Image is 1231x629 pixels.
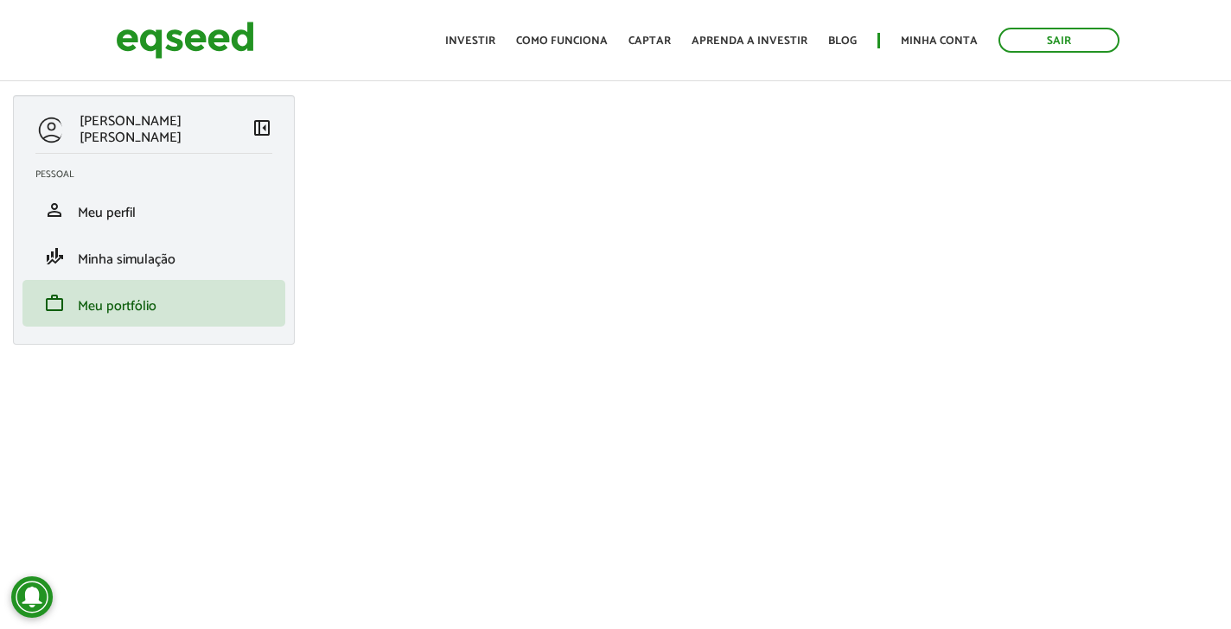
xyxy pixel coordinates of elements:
li: Meu perfil [22,187,285,233]
span: left_panel_close [252,118,272,138]
a: Blog [828,35,857,47]
a: Captar [628,35,671,47]
a: Como funciona [516,35,608,47]
span: finance_mode [44,246,65,267]
span: person [44,200,65,220]
a: Investir [445,35,495,47]
li: Meu portfólio [22,280,285,327]
li: Minha simulação [22,233,285,280]
a: personMeu perfil [35,200,272,220]
span: work [44,293,65,314]
a: Minha conta [901,35,978,47]
span: Meu perfil [78,201,136,225]
a: finance_modeMinha simulação [35,246,272,267]
p: [PERSON_NAME] [PERSON_NAME] [80,113,252,146]
span: Minha simulação [78,248,175,271]
h2: Pessoal [35,169,285,180]
img: EqSeed [116,17,254,63]
a: workMeu portfólio [35,293,272,314]
a: Sair [998,28,1119,53]
a: Colapsar menu [252,118,272,142]
a: Aprenda a investir [692,35,807,47]
span: Meu portfólio [78,295,156,318]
